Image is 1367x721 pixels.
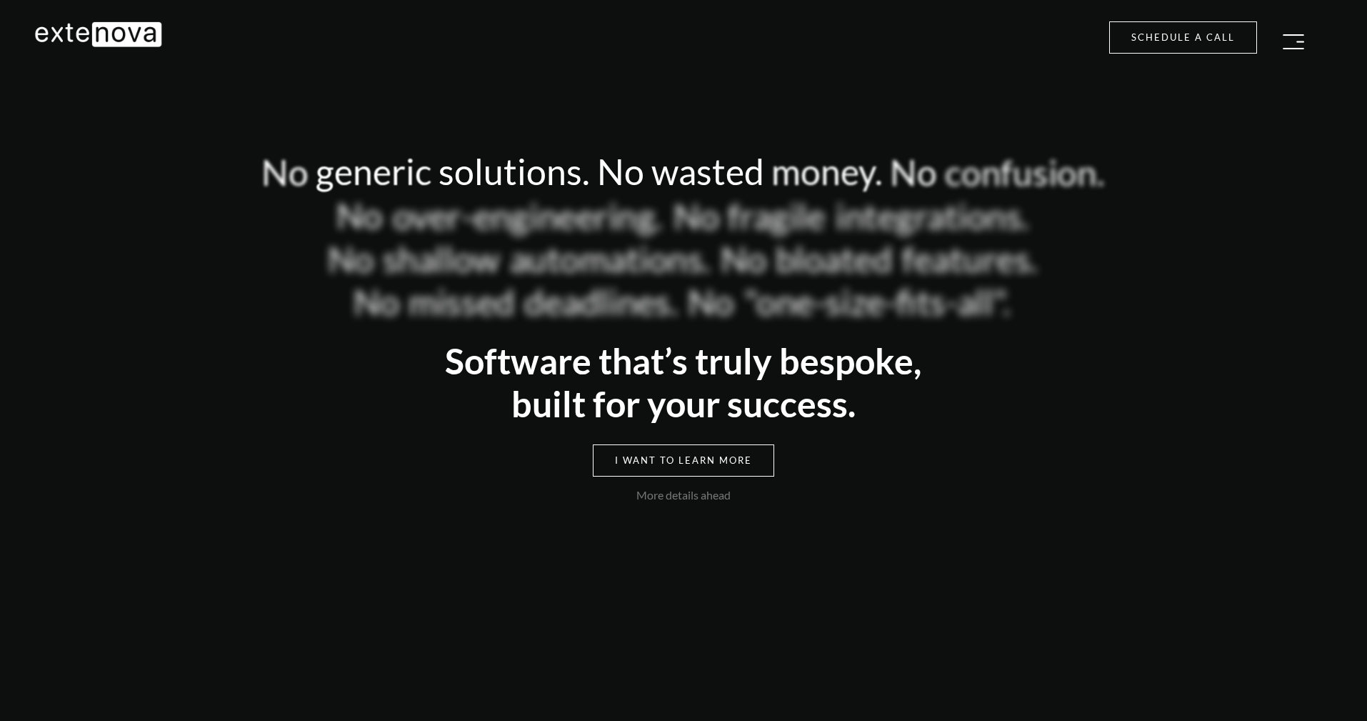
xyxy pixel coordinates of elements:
[1109,21,1257,54] a: Schedule a call
[354,281,400,323] span: No
[674,195,720,237] span: No
[771,151,882,194] span: money.
[173,488,1195,502] div: More details ahead
[316,150,431,193] span: generic
[688,281,734,323] span: No
[336,194,383,237] span: No
[728,195,825,237] span: fragile
[393,195,663,237] span: over-engineering.
[597,150,644,193] span: No
[721,238,767,280] span: No
[261,151,309,194] span: No
[1283,34,1304,49] img: Menu
[902,238,1038,280] span: features.
[439,150,590,193] span: solutions.
[836,195,1029,237] span: integrations.
[328,238,374,280] span: No
[651,150,764,193] span: wasted
[409,281,515,323] span: missed
[945,151,1104,194] span: confusion.
[593,444,774,477] a: I want to learn more
[525,281,679,323] span: deadlines.
[510,238,711,280] span: automations.
[744,281,1011,323] span: "one-size-fits-all".
[34,21,163,47] img: Extenova
[776,238,893,280] span: bloated
[173,339,1195,425] div: Software that’s truly bespoke, built for your success.
[890,151,936,193] span: No
[383,238,500,280] span: shallow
